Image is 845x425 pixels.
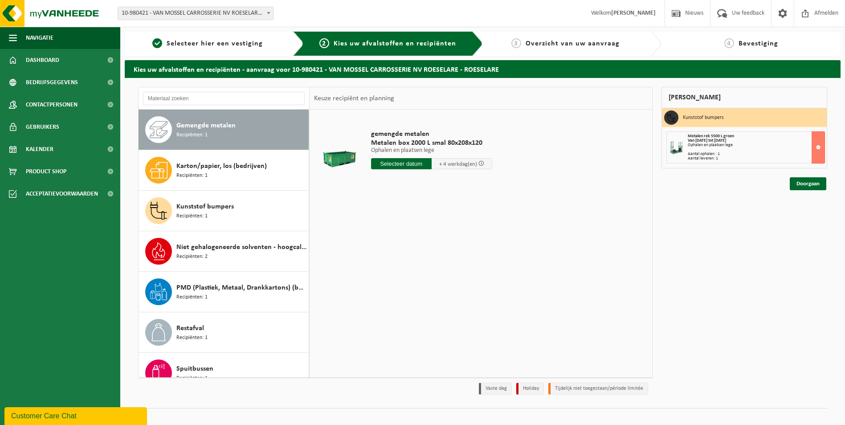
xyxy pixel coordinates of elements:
[548,383,648,395] li: Tijdelijk niet toegestaan/période limitée
[688,152,825,156] div: Aantal ophalen : 1
[688,134,734,139] span: Metalen rek 5500 L groen
[152,38,162,48] span: 1
[139,150,309,191] button: Karton/papier, los (bedrijven) Recipiënten: 1
[739,40,778,47] span: Bevestiging
[371,130,492,139] span: gemengde metalen
[26,116,59,138] span: Gebruikers
[26,94,78,116] span: Contactpersonen
[439,161,477,167] span: + 4 werkdag(en)
[611,10,656,16] strong: [PERSON_NAME]
[511,38,521,48] span: 3
[724,38,734,48] span: 4
[139,353,309,393] button: Spuitbussen Recipiënten: 1
[319,38,329,48] span: 2
[371,147,492,154] p: Ophalen en plaatsen lege
[176,120,236,131] span: Gemengde metalen
[139,191,309,231] button: Kunststof bumpers Recipiënten: 1
[516,383,544,395] li: Holiday
[661,87,827,108] div: [PERSON_NAME]
[167,40,263,47] span: Selecteer hier een vestiging
[790,177,826,190] a: Doorgaan
[176,201,234,212] span: Kunststof bumpers
[479,383,512,395] li: Vaste dag
[139,272,309,312] button: PMD (Plastiek, Metaal, Drankkartons) (bedrijven) Recipiënten: 1
[176,323,204,334] span: Restafval
[26,27,53,49] span: Navigatie
[26,183,98,205] span: Acceptatievoorwaarden
[139,231,309,272] button: Niet gehalogeneerde solventen - hoogcalorisch in 200lt-vat Recipiënten: 2
[176,374,208,383] span: Recipiënten: 1
[176,212,208,221] span: Recipiënten: 1
[526,40,620,47] span: Overzicht van uw aanvraag
[26,160,66,183] span: Product Shop
[176,293,208,302] span: Recipiënten: 1
[176,131,208,139] span: Recipiënten: 1
[26,138,53,160] span: Kalender
[139,110,309,150] button: Gemengde metalen Recipiënten: 1
[143,92,305,105] input: Materiaal zoeken
[688,138,726,143] strong: Van [DATE] tot [DATE]
[129,38,286,49] a: 1Selecteer hier een vestiging
[176,334,208,342] span: Recipiënten: 1
[176,253,208,261] span: Recipiënten: 2
[118,7,273,20] span: 10-980421 - VAN MOSSEL CARROSSERIE NV ROESELARE - ROESELARE
[688,143,825,147] div: Ophalen en plaatsen lege
[125,60,841,78] h2: Kies uw afvalstoffen en recipiënten - aanvraag voor 10-980421 - VAN MOSSEL CARROSSERIE NV ROESELA...
[371,139,492,147] span: Metalen box 2000 L smal 80x208x120
[4,405,149,425] iframe: chat widget
[176,282,306,293] span: PMD (Plastiek, Metaal, Drankkartons) (bedrijven)
[310,87,399,110] div: Keuze recipiënt en planning
[176,364,213,374] span: Spuitbussen
[139,312,309,353] button: Restafval Recipiënten: 1
[176,242,306,253] span: Niet gehalogeneerde solventen - hoogcalorisch in 200lt-vat
[26,49,59,71] span: Dashboard
[371,158,432,169] input: Selecteer datum
[118,7,274,20] span: 10-980421 - VAN MOSSEL CARROSSERIE NV ROESELARE - ROESELARE
[26,71,78,94] span: Bedrijfsgegevens
[176,161,267,172] span: Karton/papier, los (bedrijven)
[334,40,456,47] span: Kies uw afvalstoffen en recipiënten
[688,156,825,161] div: Aantal leveren: 1
[176,172,208,180] span: Recipiënten: 1
[683,110,724,125] h3: Kunststof bumpers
